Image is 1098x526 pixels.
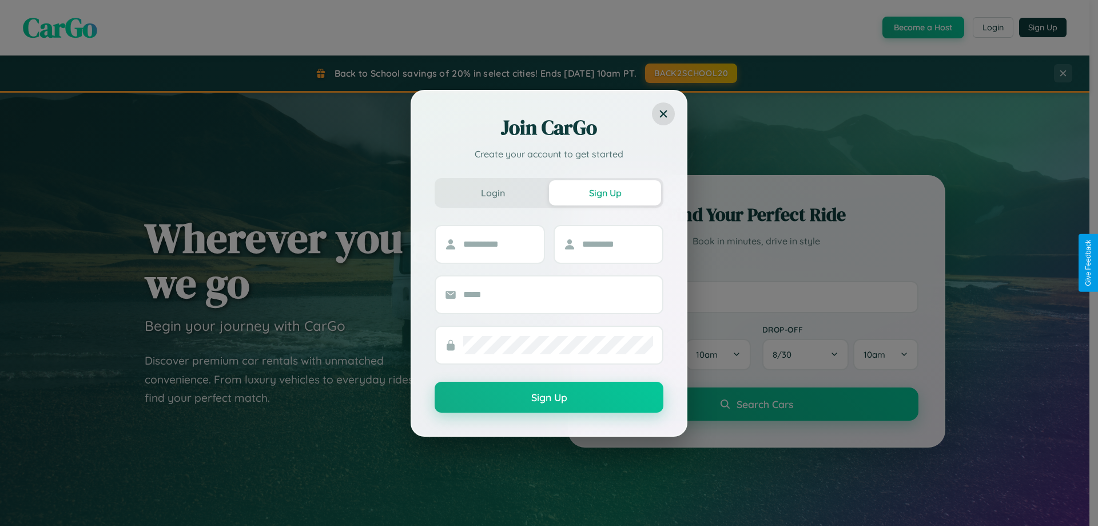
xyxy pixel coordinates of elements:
h2: Join CarGo [435,114,663,141]
button: Sign Up [435,382,663,413]
button: Sign Up [549,180,661,205]
p: Create your account to get started [435,147,663,161]
button: Login [437,180,549,205]
div: Give Feedback [1084,240,1092,286]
